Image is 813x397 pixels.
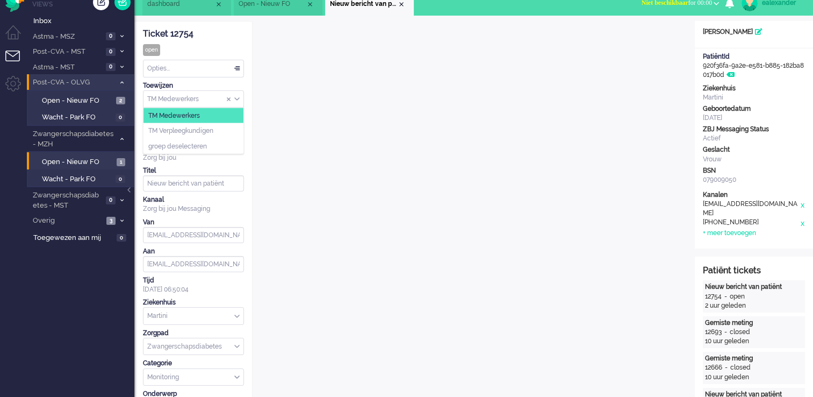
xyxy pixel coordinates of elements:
div: Nieuw bericht van patiënt [705,282,803,292]
div: Zorg bij jou Messaging [143,204,244,214]
span: 0 [116,175,125,183]
div: Zorg bij jou [143,153,244,162]
div: x [800,218,805,229]
a: Toegewezen aan mij 0 [31,231,134,243]
div: Patiënt tickets [703,265,805,277]
div: open [143,44,160,56]
div: Assign Group [143,90,244,108]
span: Open - Nieuw FO [42,96,113,106]
a: Wacht - Park FO 0 [31,111,133,123]
div: 2 uur geleden [705,301,803,310]
div: 920f36fa-9a2e-e581-b885-182ba8017b0d [695,52,813,80]
div: Ziekenhuis [143,298,244,307]
div: [PERSON_NAME] [695,27,813,37]
div: [EMAIL_ADDRESS][DOMAIN_NAME] [703,200,800,218]
span: Overig [31,216,103,226]
div: Aan [143,247,244,256]
div: closed [730,363,751,372]
div: + meer toevoegen [703,229,756,238]
span: TM Verpleegkundigen [148,126,213,136]
div: [DATE] [703,114,805,123]
div: open [730,292,745,301]
div: Titel [143,166,244,175]
span: Astma - MSZ [31,32,103,42]
span: Open - Nieuw FO [42,157,114,167]
div: ZBJ Messaging Status [703,125,805,134]
span: Zwangerschapsdiabetes - MZH [31,129,114,149]
li: TM Medewerkers [143,108,243,123]
div: Vrouw [703,155,805,164]
li: groep deselecteren [143,138,243,154]
span: Inbox [33,16,134,26]
div: - [722,328,730,337]
a: Wacht - Park FO 0 [31,173,133,185]
div: 079009050 [703,175,805,185]
div: 10 uur geleden [705,337,803,346]
div: Categorie [143,359,244,368]
div: Gemiste meting [705,318,803,328]
span: 0 [106,32,116,40]
div: Martini [703,93,805,102]
span: 0 [106,196,116,204]
span: TM Medewerkers [148,111,200,120]
div: Kanaal [143,195,244,204]
body: Rich Text Area. Press ALT-0 for help. [4,4,423,23]
span: Zwangerschapsdiabetes - MST [31,190,103,210]
div: 12693 [705,328,722,337]
span: Wacht - Park FO [42,112,113,123]
div: Ziekenhuis [703,84,805,93]
span: Astma - MST [31,62,103,73]
div: x [800,200,805,218]
li: Admin menu [5,76,30,100]
div: closed [730,328,750,337]
div: [PHONE_NUMBER] [703,218,800,229]
span: 0 [106,48,116,56]
div: BSN [703,166,805,175]
div: - [722,363,730,372]
span: 3 [106,217,116,225]
div: 12754 [705,292,722,301]
div: Kanalen [703,190,805,200]
li: TM Verpleegkundigen [143,123,243,139]
div: - [722,292,730,301]
span: 1 [117,158,125,166]
span: groep deselecteren [148,141,207,151]
div: Geboortedatum [703,104,805,114]
span: Toegewezen aan mij [33,233,113,243]
div: Zorgpad [143,329,244,338]
span: 2 [116,97,125,105]
div: Van [143,218,244,227]
li: Dashboard menu [5,25,30,49]
div: 10 uur geleden [705,373,803,382]
div: Actief [703,134,805,143]
span: Post-CVA - OLVG [31,77,114,88]
span: Wacht - Park FO [42,174,113,185]
div: PatiëntId [703,52,805,61]
span: 0 [106,63,116,71]
span: 0 [117,234,126,242]
span: Post-CVA - MST [31,47,103,57]
div: Geslacht [703,145,805,154]
li: Tickets menu [5,51,30,75]
div: [DATE] 06:50:04 [143,276,244,294]
div: Tijd [143,276,244,285]
div: Toewijzen [143,81,244,90]
div: 12666 [705,363,722,372]
div: Ticket 12754 [143,28,244,40]
a: Open - Nieuw FO 1 [31,155,133,167]
span: 0 [116,114,125,122]
a: Inbox [31,15,134,26]
a: Open - Nieuw FO 2 [31,94,133,106]
div: Gemiste meting [705,354,803,363]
